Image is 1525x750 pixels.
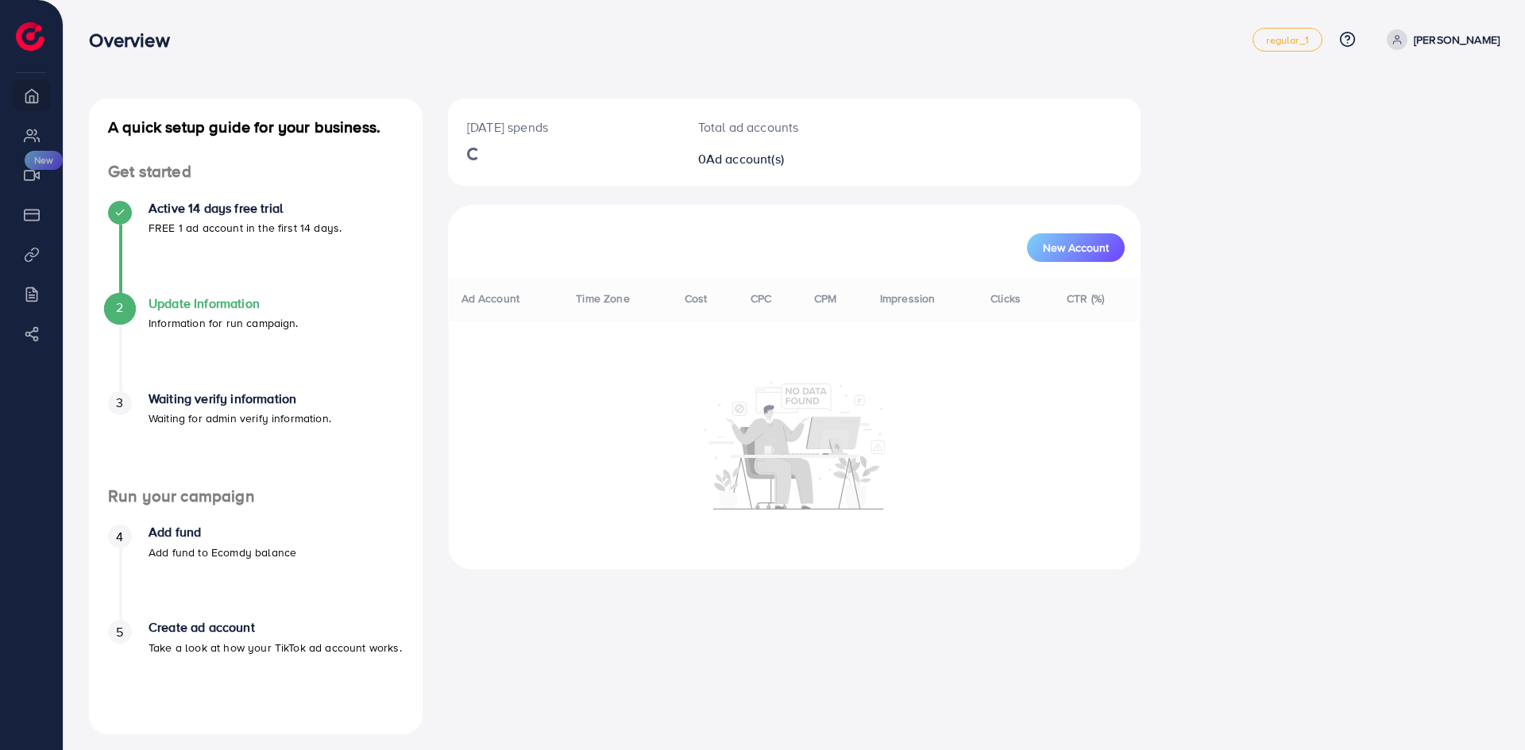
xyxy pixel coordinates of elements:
[89,201,423,296] li: Active 14 days free trial
[89,620,423,715] li: Create ad account
[149,296,299,311] h4: Update Information
[698,117,833,137] p: Total ad accounts
[1253,28,1322,52] a: regular_1
[698,152,833,167] h2: 0
[149,525,296,540] h4: Add fund
[116,298,123,317] span: 2
[149,201,342,216] h4: Active 14 days free trial
[89,296,423,391] li: Update Information
[467,117,660,137] p: [DATE] spends
[1027,233,1125,262] button: New Account
[149,218,342,237] p: FREE 1 ad account in the first 14 days.
[149,313,299,333] p: Information for run campaign.
[1380,29,1500,50] a: [PERSON_NAME]
[89,391,423,487] li: Waiting verify information
[1043,242,1109,253] span: New Account
[89,117,423,137] h4: A quick setup guide for your business.
[706,150,784,167] span: Ad account(s)
[149,620,402,635] h4: Create ad account
[89,487,423,506] h4: Run your campaign
[116,623,123,641] span: 5
[149,543,296,562] p: Add fund to Ecomdy balance
[89,162,423,182] h4: Get started
[16,22,44,51] img: logo
[116,394,123,412] span: 3
[149,409,331,428] p: Waiting for admin verify information.
[149,391,331,406] h4: Waiting verify information
[89,29,182,52] h3: Overview
[1266,35,1308,45] span: regular_1
[116,528,123,546] span: 4
[149,638,402,657] p: Take a look at how your TikTok ad account works.
[1414,30,1500,49] p: [PERSON_NAME]
[89,525,423,620] li: Add fund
